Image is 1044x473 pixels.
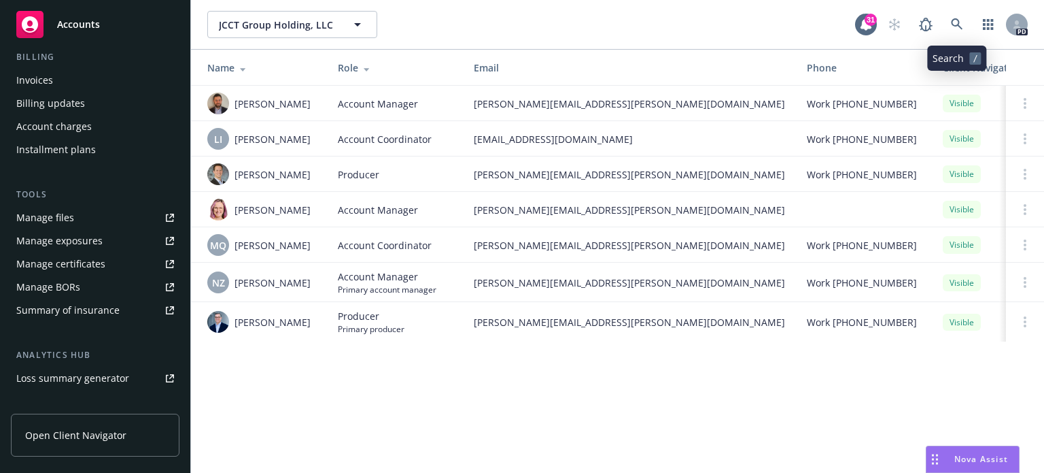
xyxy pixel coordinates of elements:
[16,139,96,161] div: Installment plans
[214,132,222,146] span: LI
[11,253,179,275] a: Manage certificates
[807,238,917,252] span: Work [PHONE_NUMBER]
[474,132,785,146] span: [EMAIL_ADDRESS][DOMAIN_NAME]
[807,315,917,329] span: Work [PHONE_NUMBER]
[338,323,404,335] span: Primary producer
[943,314,981,331] div: Visible
[474,276,785,290] span: [PERSON_NAME][EMAIL_ADDRESS][PERSON_NAME][DOMAIN_NAME]
[338,270,436,284] span: Account Manager
[16,69,53,91] div: Invoices
[16,368,129,389] div: Loss summary generator
[234,276,311,290] span: [PERSON_NAME]
[11,93,179,114] a: Billing updates
[234,167,311,182] span: [PERSON_NAME]
[11,368,179,389] a: Loss summary generator
[807,132,917,146] span: Work [PHONE_NUMBER]
[943,130,981,147] div: Visible
[865,14,877,26] div: 31
[16,116,92,137] div: Account charges
[11,139,179,161] a: Installment plans
[234,132,311,146] span: [PERSON_NAME]
[338,309,404,323] span: Producer
[16,276,80,298] div: Manage BORs
[11,5,179,44] a: Accounts
[16,253,105,275] div: Manage certificates
[11,348,179,362] div: Analytics hub
[474,61,785,75] div: Email
[474,97,785,111] span: [PERSON_NAME][EMAIL_ADDRESS][PERSON_NAME][DOMAIN_NAME]
[11,50,179,64] div: Billing
[943,11,971,38] a: Search
[207,163,229,185] img: photo
[11,116,179,137] a: Account charges
[807,61,921,75] div: Phone
[807,167,917,182] span: Work [PHONE_NUMBER]
[807,97,917,111] span: Work [PHONE_NUMBER]
[11,69,179,91] a: Invoices
[943,201,981,218] div: Visible
[234,97,311,111] span: [PERSON_NAME]
[11,188,179,201] div: Tools
[219,18,336,32] span: JCCT Group Holding, LLC
[11,276,179,298] a: Manage BORs
[16,207,74,229] div: Manage files
[207,199,229,221] img: photo
[943,165,981,182] div: Visible
[234,203,311,217] span: [PERSON_NAME]
[16,93,85,114] div: Billing updates
[207,311,229,333] img: photo
[210,238,226,252] span: MQ
[338,132,432,146] span: Account Coordinator
[943,95,981,112] div: Visible
[926,446,943,472] div: Drag to move
[16,299,120,321] div: Summary of insurance
[207,93,229,114] img: photo
[207,11,377,38] button: JCCT Group Holding, LLC
[234,315,311,329] span: [PERSON_NAME]
[926,446,1020,473] button: Nova Assist
[975,11,1002,38] a: Switch app
[474,315,785,329] span: [PERSON_NAME][EMAIL_ADDRESS][PERSON_NAME][DOMAIN_NAME]
[212,276,225,290] span: NZ
[338,167,379,182] span: Producer
[11,207,179,229] a: Manage files
[912,11,939,38] a: Report a Bug
[338,61,452,75] div: Role
[11,230,179,252] a: Manage exposures
[943,236,981,253] div: Visible
[11,299,179,321] a: Summary of insurance
[57,19,100,30] span: Accounts
[25,428,126,442] span: Open Client Navigator
[943,274,981,291] div: Visible
[954,453,1008,465] span: Nova Assist
[338,203,418,217] span: Account Manager
[807,276,917,290] span: Work [PHONE_NUMBER]
[881,11,908,38] a: Start snowing
[16,230,103,252] div: Manage exposures
[338,284,436,295] span: Primary account manager
[474,203,785,217] span: [PERSON_NAME][EMAIL_ADDRESS][PERSON_NAME][DOMAIN_NAME]
[474,167,785,182] span: [PERSON_NAME][EMAIL_ADDRESS][PERSON_NAME][DOMAIN_NAME]
[234,238,311,252] span: [PERSON_NAME]
[338,97,418,111] span: Account Manager
[338,238,432,252] span: Account Coordinator
[207,61,316,75] div: Name
[474,238,785,252] span: [PERSON_NAME][EMAIL_ADDRESS][PERSON_NAME][DOMAIN_NAME]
